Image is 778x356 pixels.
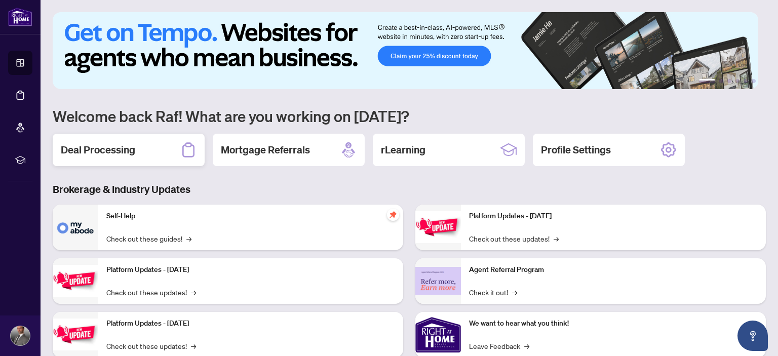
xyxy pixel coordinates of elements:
[381,143,425,157] h2: rLearning
[53,106,766,126] h1: Welcome back Raf! What are you working on [DATE]?
[106,318,395,329] p: Platform Updates - [DATE]
[469,264,758,275] p: Agent Referral Program
[53,265,98,297] img: Platform Updates - September 16, 2025
[106,340,196,351] a: Check out these updates!→
[524,340,529,351] span: →
[8,8,32,26] img: logo
[191,287,196,298] span: →
[469,340,529,351] a: Leave Feedback→
[554,233,559,244] span: →
[387,209,399,221] span: pushpin
[469,287,517,298] a: Check it out!→
[53,182,766,196] h3: Brokerage & Industry Updates
[53,319,98,350] img: Platform Updates - July 21, 2025
[106,211,395,222] p: Self-Help
[186,233,191,244] span: →
[512,287,517,298] span: →
[469,318,758,329] p: We want to hear what you think!
[415,267,461,295] img: Agent Referral Program
[541,143,611,157] h2: Profile Settings
[53,205,98,250] img: Self-Help
[469,211,758,222] p: Platform Updates - [DATE]
[53,12,758,89] img: Slide 0
[735,79,740,83] button: 4
[61,143,135,157] h2: Deal Processing
[221,143,310,157] h2: Mortgage Referrals
[752,79,756,83] button: 6
[11,326,30,345] img: Profile Icon
[737,321,768,351] button: Open asap
[106,264,395,275] p: Platform Updates - [DATE]
[191,340,196,351] span: →
[469,233,559,244] a: Check out these updates!→
[744,79,748,83] button: 5
[106,233,191,244] a: Check out these guides!→
[415,211,461,243] img: Platform Updates - June 23, 2025
[106,287,196,298] a: Check out these updates!→
[727,79,731,83] button: 3
[699,79,715,83] button: 1
[719,79,723,83] button: 2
